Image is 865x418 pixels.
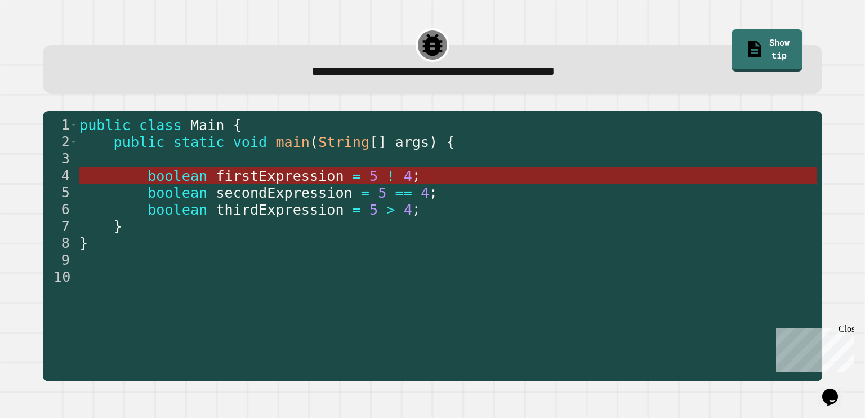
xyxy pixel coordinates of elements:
[403,202,412,218] span: 4
[732,29,802,72] a: Show tip
[361,185,369,201] span: =
[43,184,77,201] div: 5
[386,168,395,184] span: !
[113,134,164,150] span: public
[352,168,360,184] span: =
[43,269,77,286] div: 10
[369,202,378,218] span: 5
[43,150,77,167] div: 3
[70,117,77,134] span: Toggle code folding, rows 1 through 8
[139,117,182,134] span: class
[173,134,224,150] span: static
[216,202,344,218] span: thirdExpression
[43,235,77,252] div: 8
[190,117,225,134] span: Main
[43,117,77,134] div: 1
[378,185,386,201] span: 5
[70,134,77,150] span: Toggle code folding, rows 2 through 7
[216,168,344,184] span: firstExpression
[421,185,429,201] span: 4
[772,324,854,372] iframe: chat widget
[43,167,77,184] div: 4
[318,134,369,150] span: String
[369,168,378,184] span: 5
[395,134,429,150] span: args
[79,117,131,134] span: public
[43,252,77,269] div: 9
[275,134,310,150] span: main
[352,202,360,218] span: =
[148,168,207,184] span: boolean
[148,202,207,218] span: boolean
[233,134,267,150] span: void
[5,5,78,72] div: Chat with us now!Close
[395,185,412,201] span: ==
[148,185,207,201] span: boolean
[818,373,854,407] iframe: chat widget
[43,201,77,218] div: 6
[216,185,352,201] span: secondExpression
[43,218,77,235] div: 7
[386,202,395,218] span: >
[43,134,77,150] div: 2
[403,168,412,184] span: 4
